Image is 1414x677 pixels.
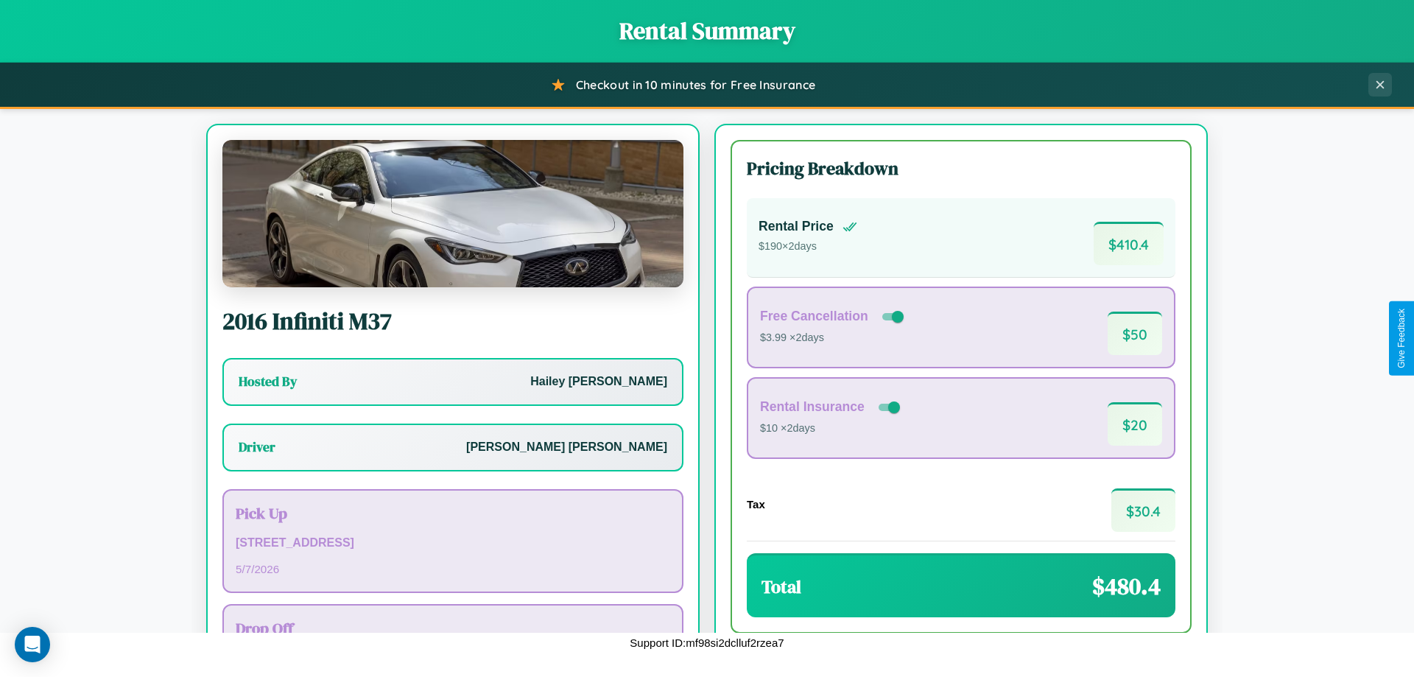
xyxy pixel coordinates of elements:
[761,575,801,599] h3: Total
[1108,402,1162,446] span: $ 20
[1092,570,1161,603] span: $ 480.4
[759,219,834,234] h4: Rental Price
[222,140,683,287] img: Infiniti M37
[236,617,670,639] h3: Drop Off
[236,533,670,554] p: [STREET_ADDRESS]
[530,371,667,393] p: Hailey [PERSON_NAME]
[236,502,670,524] h3: Pick Up
[576,77,815,92] span: Checkout in 10 minutes for Free Insurance
[760,309,868,324] h4: Free Cancellation
[1396,309,1407,368] div: Give Feedback
[239,373,297,390] h3: Hosted By
[222,305,683,337] h2: 2016 Infiniti M37
[15,627,50,662] div: Open Intercom Messenger
[1108,312,1162,355] span: $ 50
[760,419,903,438] p: $10 × 2 days
[630,633,784,653] p: Support ID: mf98si2dclluf2rzea7
[747,156,1175,180] h3: Pricing Breakdown
[239,438,275,456] h3: Driver
[747,498,765,511] h4: Tax
[236,559,670,579] p: 5 / 7 / 2026
[760,329,907,348] p: $3.99 × 2 days
[760,399,865,415] h4: Rental Insurance
[15,15,1399,47] h1: Rental Summary
[466,437,667,458] p: [PERSON_NAME] [PERSON_NAME]
[1111,488,1175,532] span: $ 30.4
[759,237,857,256] p: $ 190 × 2 days
[1094,222,1164,265] span: $ 410.4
